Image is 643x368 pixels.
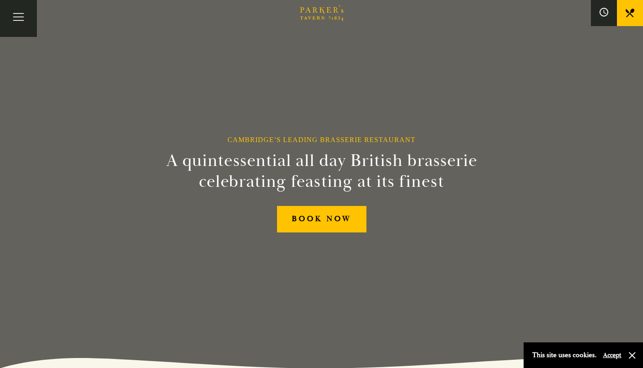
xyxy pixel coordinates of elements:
h2: A quintessential all day British brasserie celebrating feasting at its finest [124,150,520,192]
a: BOOK NOW [277,206,366,232]
p: This site uses cookies. [532,349,597,361]
h1: Cambridge’s Leading Brasserie Restaurant [228,136,415,144]
button: Accept [603,351,621,359]
button: Close and accept [628,351,636,360]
